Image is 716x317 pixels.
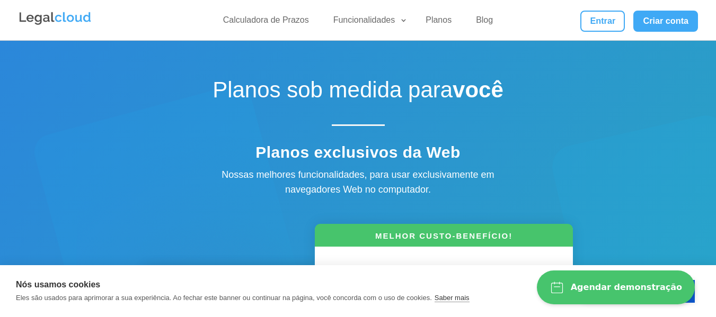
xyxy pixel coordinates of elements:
[173,77,544,108] h1: Planos sob medida para
[633,11,698,32] a: Criar conta
[315,230,572,247] h6: MELHOR CUSTO-BENEFÍCIO!
[199,167,517,198] div: Nossas melhores funcionalidades, para usar exclusivamente em navegadores Web no computador.
[580,11,625,32] a: Entrar
[453,77,503,102] strong: você
[173,143,544,167] h4: Planos exclusivos da Web
[18,11,92,26] img: Legalcloud Logo
[327,15,408,30] a: Funcionalidades
[470,15,499,30] a: Blog
[419,15,458,30] a: Planos
[18,19,92,28] a: Logo da Legalcloud
[16,294,432,302] p: Eles são usados para aprimorar a sua experiência. Ao fechar este banner ou continuar na página, v...
[435,294,470,302] a: Saber mais
[331,262,556,280] h6: PREMIUM
[217,15,315,30] a: Calculadora de Prazos
[16,280,100,289] strong: Nós usamos cookies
